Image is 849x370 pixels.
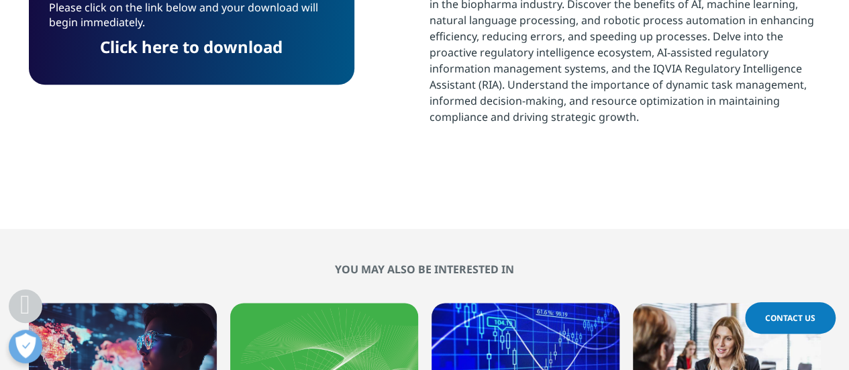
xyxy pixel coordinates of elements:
[765,312,815,324] span: Contact Us
[745,302,836,334] a: Contact Us
[29,263,821,276] h2: You may also be interested in
[100,36,283,58] a: Click here to download
[9,330,42,363] button: Open Preferences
